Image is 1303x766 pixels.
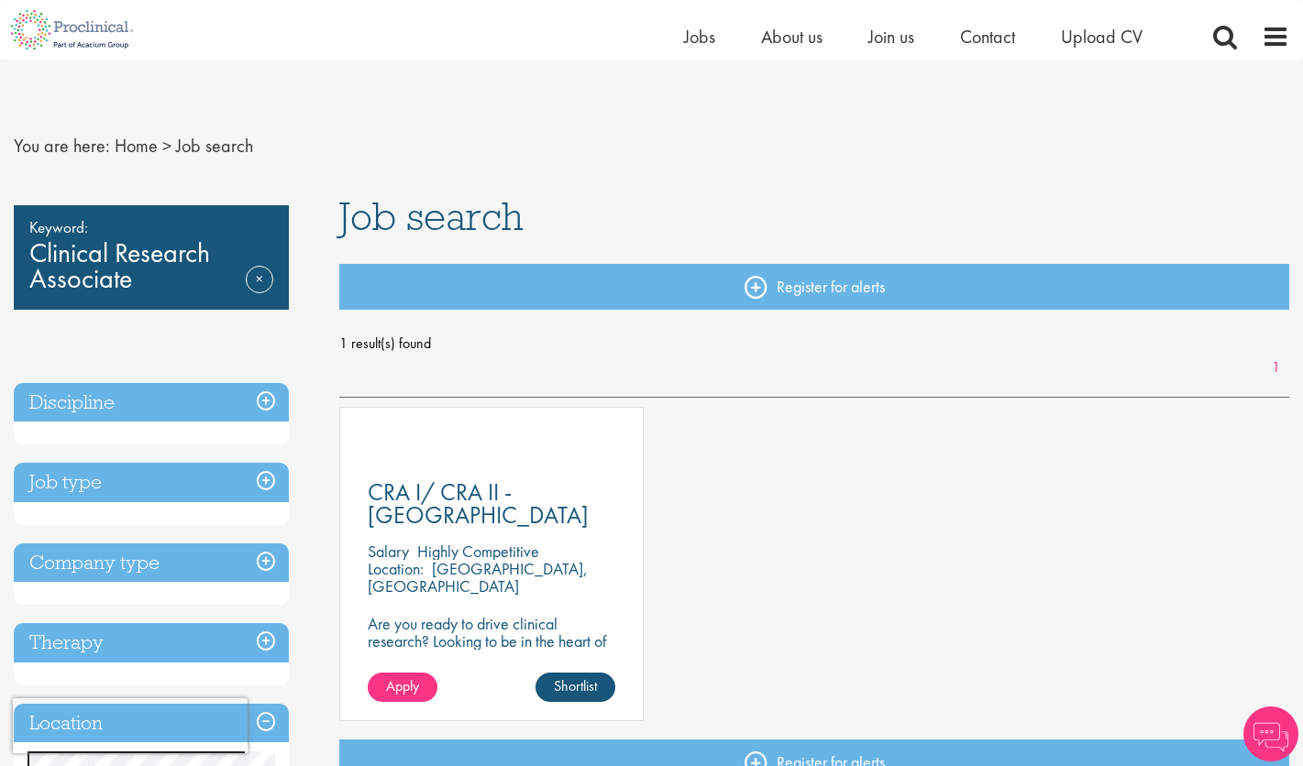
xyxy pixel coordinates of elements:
[368,558,588,596] p: [GEOGRAPHIC_DATA], [GEOGRAPHIC_DATA]
[246,266,273,319] a: Remove
[339,191,524,241] span: Job search
[368,615,615,684] p: Are you ready to drive clinical research? Looking to be in the heart of a company where precision...
[1061,25,1143,49] a: Upload CV
[684,25,715,49] a: Jobs
[14,134,110,158] span: You are here:
[339,330,1289,357] span: 1 result(s) found
[115,134,158,158] a: breadcrumb link
[14,623,289,662] h3: Therapy
[176,134,253,158] span: Job search
[368,476,589,531] span: CRA I/ CRA II - [GEOGRAPHIC_DATA]
[536,673,615,702] a: Shortlist
[14,383,289,422] h3: Discipline
[29,214,273,240] span: Keyword:
[368,558,424,579] span: Location:
[417,541,539,562] p: Highly Competitive
[960,25,1015,49] a: Contact
[868,25,914,49] a: Join us
[1243,706,1298,761] img: Chatbot
[162,134,171,158] span: >
[14,463,289,502] h3: Job type
[339,264,1289,310] a: Register for alerts
[386,676,419,695] span: Apply
[368,481,615,527] a: CRA I/ CRA II - [GEOGRAPHIC_DATA]
[368,541,409,562] span: Salary
[761,25,823,49] a: About us
[14,543,289,583] h3: Company type
[1263,357,1289,378] a: 1
[14,205,289,310] div: Clinical Research Associate
[368,673,437,702] a: Apply
[13,698,248,753] iframe: reCAPTCHA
